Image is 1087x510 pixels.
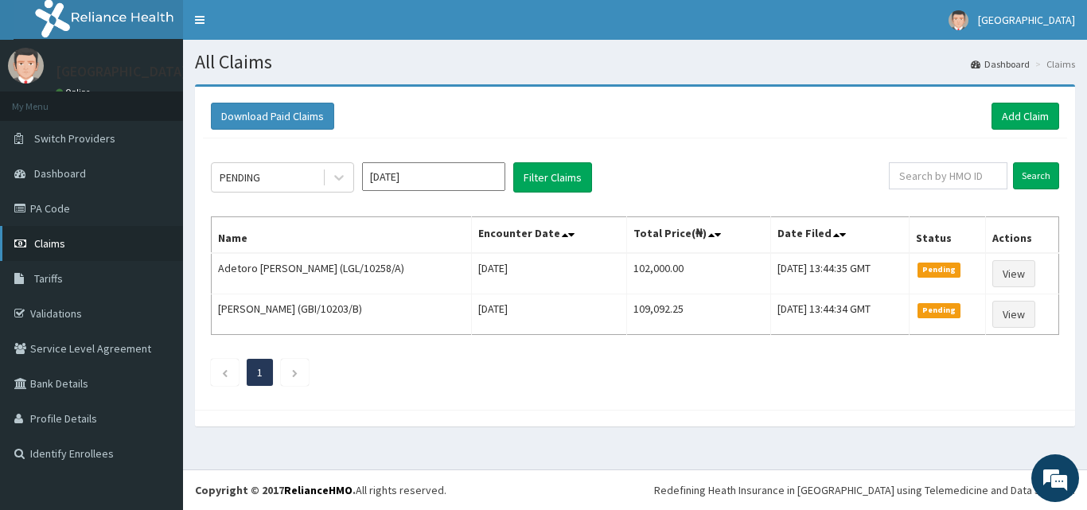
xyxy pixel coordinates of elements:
span: Tariffs [34,271,63,286]
div: Minimize live chat window [261,8,299,46]
span: Dashboard [34,166,86,181]
a: Previous page [221,365,228,380]
a: Online [56,87,94,98]
div: Chat with us now [83,89,267,110]
span: [GEOGRAPHIC_DATA] [978,13,1075,27]
h1: All Claims [195,52,1075,72]
li: Claims [1031,57,1075,71]
a: Next page [291,365,298,380]
td: Adetoro [PERSON_NAME] (LGL/10258/A) [212,253,472,294]
button: Download Paid Claims [211,103,334,130]
th: Encounter Date [471,217,626,254]
div: PENDING [220,169,260,185]
span: We're online! [92,154,220,314]
p: [GEOGRAPHIC_DATA] [56,64,187,79]
div: Redefining Heath Insurance in [GEOGRAPHIC_DATA] using Telemedicine and Data Science! [654,482,1075,498]
th: Actions [985,217,1058,254]
a: RelianceHMO [284,483,353,497]
strong: Copyright © 2017 . [195,483,356,497]
footer: All rights reserved. [183,469,1087,510]
th: Status [909,217,985,254]
span: Pending [918,303,961,317]
img: User Image [949,10,968,30]
input: Search by HMO ID [889,162,1007,189]
td: 109,092.25 [626,294,770,335]
a: View [992,260,1035,287]
th: Date Filed [770,217,909,254]
th: Total Price(₦) [626,217,770,254]
button: Filter Claims [513,162,592,193]
img: User Image [8,48,44,84]
td: [DATE] [471,294,626,335]
td: [PERSON_NAME] (GBI/10203/B) [212,294,472,335]
span: Switch Providers [34,131,115,146]
a: Add Claim [992,103,1059,130]
input: Select Month and Year [362,162,505,191]
img: d_794563401_company_1708531726252_794563401 [29,80,64,119]
a: Page 1 is your current page [257,365,263,380]
td: 102,000.00 [626,253,770,294]
td: [DATE] 13:44:35 GMT [770,253,909,294]
span: Pending [918,263,961,277]
textarea: Type your message and hit 'Enter' [8,341,303,396]
td: [DATE] 13:44:34 GMT [770,294,909,335]
td: [DATE] [471,253,626,294]
input: Search [1013,162,1059,189]
span: Claims [34,236,65,251]
a: View [992,301,1035,328]
th: Name [212,217,472,254]
a: Dashboard [971,57,1030,71]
